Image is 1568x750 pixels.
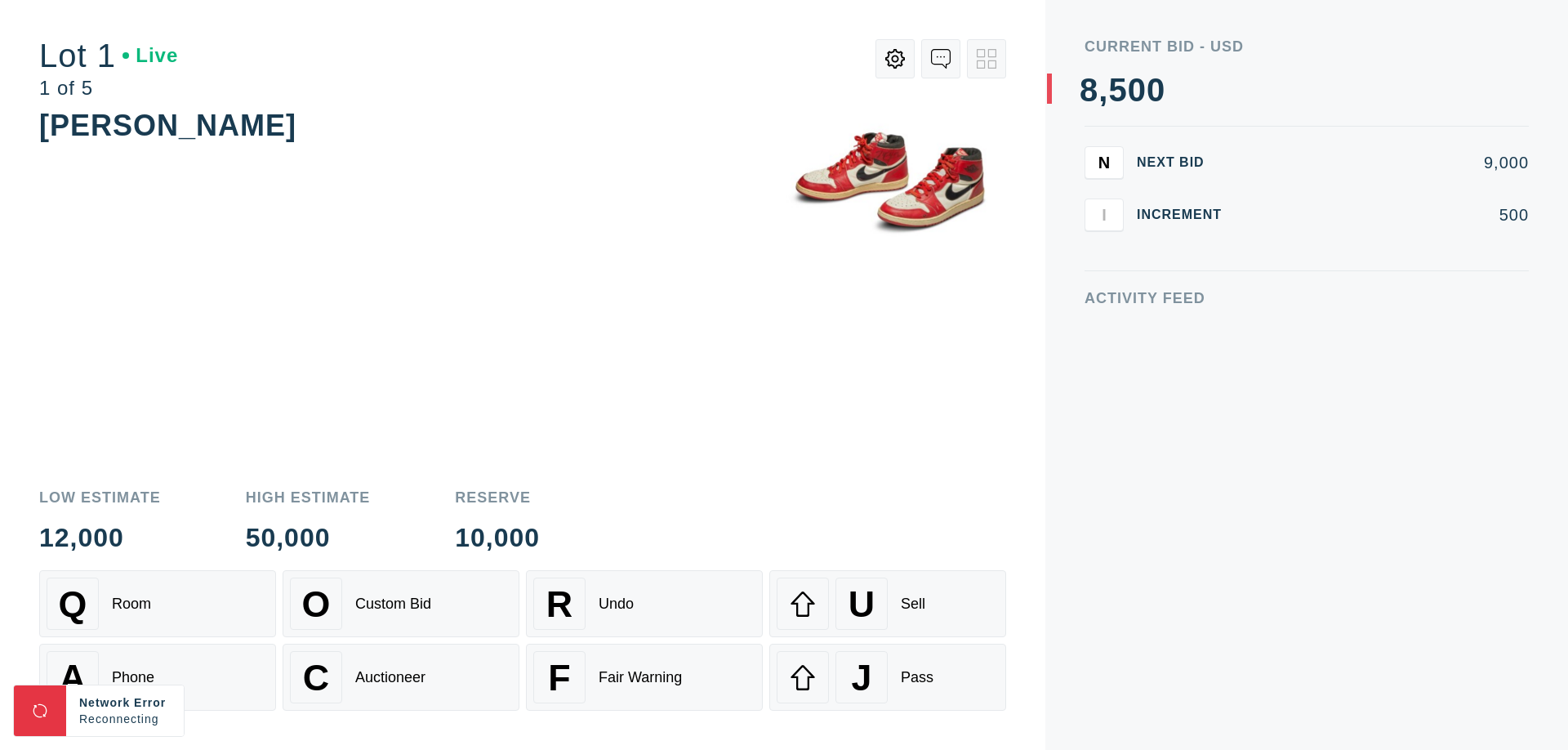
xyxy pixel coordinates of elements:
[851,657,871,699] span: J
[1137,156,1235,169] div: Next Bid
[39,39,178,72] div: Lot 1
[39,570,276,637] button: QRoom
[39,490,161,505] div: Low Estimate
[39,109,296,142] div: [PERSON_NAME]
[1147,74,1165,106] div: 0
[1098,153,1110,172] span: N
[769,570,1006,637] button: USell
[1080,74,1098,106] div: 8
[79,694,171,711] div: Network Error
[455,490,540,505] div: Reserve
[849,583,875,625] span: U
[1102,205,1107,224] span: I
[112,596,151,613] div: Room
[1248,154,1529,171] div: 9,000
[303,657,329,699] span: C
[59,583,87,625] span: Q
[283,570,519,637] button: OCustom Bid
[283,644,519,711] button: CAuctioneer
[769,644,1006,711] button: JPass
[901,669,933,686] div: Pass
[901,596,925,613] div: Sell
[1108,74,1127,106] div: 5
[60,657,86,699] span: A
[546,583,572,625] span: R
[302,583,331,625] span: O
[599,596,634,613] div: Undo
[1248,207,1529,223] div: 500
[39,78,178,98] div: 1 of 5
[1128,74,1147,106] div: 0
[526,570,763,637] button: RUndo
[355,669,425,686] div: Auctioneer
[455,525,540,551] div: 10,000
[1098,74,1108,400] div: ,
[355,596,431,613] div: Custom Bid
[112,669,154,686] div: Phone
[599,669,682,686] div: Fair Warning
[1137,208,1235,221] div: Increment
[1085,291,1529,306] div: Activity Feed
[548,657,570,699] span: F
[1085,146,1124,179] button: N
[122,46,178,65] div: Live
[39,525,161,551] div: 12,000
[526,644,763,711] button: FFair Warning
[1085,39,1529,54] div: Current Bid - USD
[79,711,171,727] div: Reconnecting
[246,490,371,505] div: High Estimate
[1085,199,1124,231] button: I
[246,525,371,551] div: 50,000
[39,644,276,711] button: APhone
